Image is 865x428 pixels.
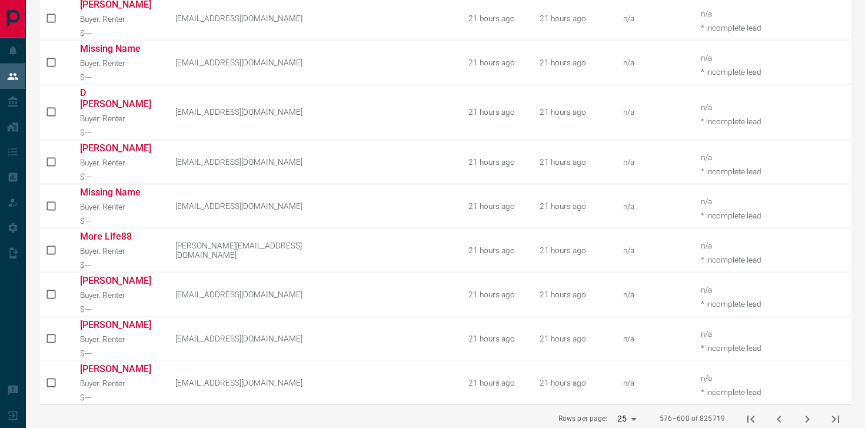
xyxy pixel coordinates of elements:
div: $--- [80,349,158,358]
div: 21 hours ago [468,245,522,255]
div: n/a [623,14,683,23]
p: [EMAIL_ADDRESS][DOMAIN_NAME] [175,107,357,117]
div: October 13th 2025, 6:53:49 PM [540,107,606,117]
div: $--- [80,393,158,402]
div: n/a [623,201,683,211]
div: * incomplete lead [701,23,848,32]
span: Buyer. Renter [80,290,125,300]
div: October 13th 2025, 6:45:24 PM [540,334,606,343]
div: * incomplete lead [701,387,848,397]
div: * incomplete lead [701,67,848,77]
div: 21 hours ago [468,334,522,343]
div: * incomplete lead [701,117,848,126]
div: n/a [623,245,683,255]
a: [PERSON_NAME] [80,363,158,374]
a: D [PERSON_NAME] [80,87,158,110]
div: $--- [80,216,158,225]
div: * incomplete lead [701,343,848,353]
p: n/a [701,152,848,162]
p: [EMAIL_ADDRESS][DOMAIN_NAME] [175,157,357,167]
a: More Life88 [80,231,158,242]
span: Buyer. Renter [80,246,125,256]
div: $--- [80,260,158,270]
a: Missing Name [80,187,158,198]
p: n/a [701,373,848,383]
div: 21 hours ago [468,107,522,117]
div: * incomplete lead [701,167,848,176]
div: October 13th 2025, 6:49:56 PM [540,245,606,255]
div: October 13th 2025, 6:45:21 PM [540,378,606,387]
div: * incomplete lead [701,211,848,220]
div: 21 hours ago [468,58,522,67]
p: [PERSON_NAME][EMAIL_ADDRESS][DOMAIN_NAME] [175,241,357,260]
div: * incomplete lead [701,299,848,308]
div: n/a [623,157,683,167]
div: October 13th 2025, 6:55:08 PM [540,14,606,23]
div: n/a [623,378,683,387]
span: Buyer. Renter [80,202,125,211]
div: $--- [80,28,158,38]
span: Buyer. Renter [80,58,125,68]
p: n/a [701,197,848,206]
p: n/a [701,285,848,294]
p: [EMAIL_ADDRESS][DOMAIN_NAME] [175,58,357,67]
div: $--- [80,172,158,181]
p: n/a [701,329,848,339]
div: October 13th 2025, 6:51:25 PM [540,157,606,167]
p: [EMAIL_ADDRESS][DOMAIN_NAME] [175,14,357,23]
div: October 13th 2025, 6:54:52 PM [540,58,606,67]
div: $--- [80,72,158,82]
p: n/a [701,9,848,18]
p: n/a [701,53,848,62]
span: Buyer. Renter [80,158,125,167]
p: [EMAIL_ADDRESS][DOMAIN_NAME] [175,201,357,211]
p: [EMAIL_ADDRESS][DOMAIN_NAME] [175,334,357,343]
span: Buyer. Renter [80,114,125,123]
div: 21 hours ago [468,290,522,299]
div: $--- [80,304,158,314]
div: n/a [623,107,683,117]
div: 21 hours ago [468,201,522,211]
a: [PERSON_NAME] [80,142,158,154]
a: [PERSON_NAME] [80,319,158,330]
div: * incomplete lead [701,255,848,264]
div: n/a [623,334,683,343]
div: October 13th 2025, 6:48:17 PM [540,290,606,299]
p: [EMAIL_ADDRESS][DOMAIN_NAME] [175,290,357,299]
p: n/a [701,241,848,250]
p: 576–600 of 825719 [660,414,725,424]
p: [EMAIL_ADDRESS][DOMAIN_NAME] [175,378,357,387]
span: Buyer. Renter [80,379,125,388]
span: Buyer. Renter [80,14,125,24]
a: [PERSON_NAME] [80,275,158,286]
p: n/a [701,102,848,112]
div: n/a [623,290,683,299]
p: Rows per page: [558,414,608,424]
div: 21 hours ago [468,378,522,387]
div: $--- [80,128,158,137]
div: n/a [623,58,683,67]
div: October 13th 2025, 6:51:10 PM [540,201,606,211]
div: 21 hours ago [468,157,522,167]
a: Missing Name [80,43,158,54]
span: Buyer. Renter [80,334,125,344]
div: 21 hours ago [468,14,522,23]
div: 25 [613,410,641,427]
